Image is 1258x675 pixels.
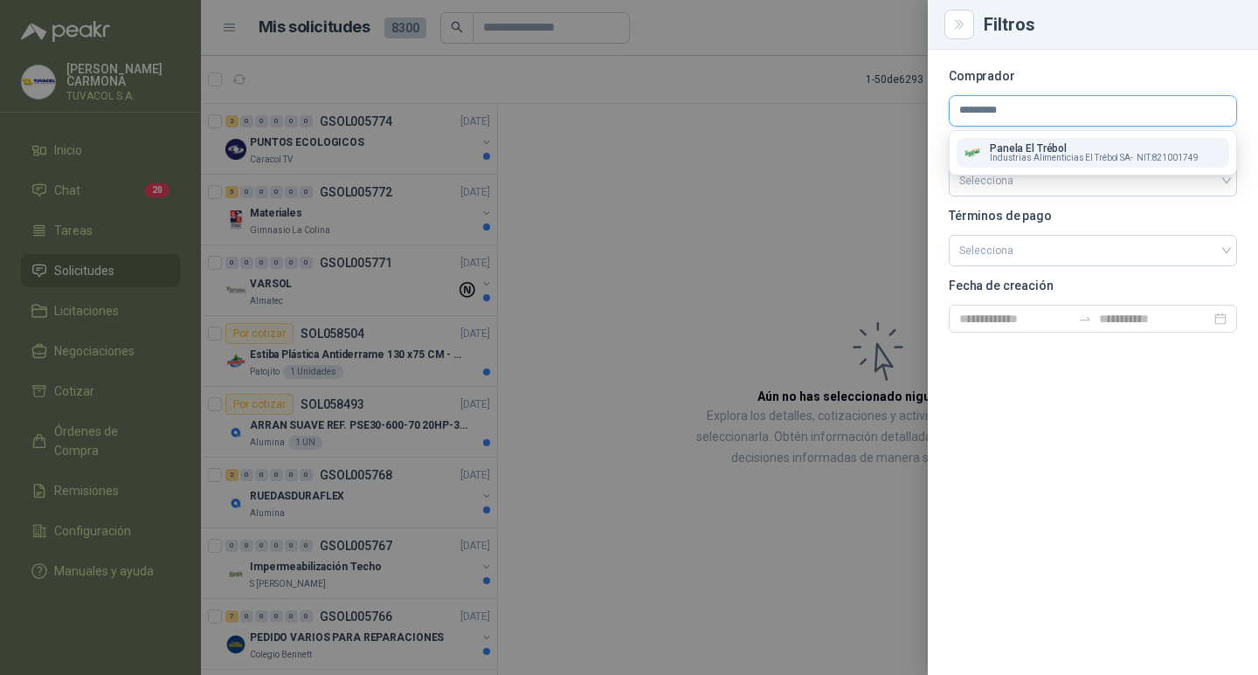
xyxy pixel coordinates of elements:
[990,154,1133,162] span: Industrias Alimenticias El Trébol SA -
[964,143,983,162] img: Company Logo
[1078,312,1092,326] span: to
[1078,312,1092,326] span: swap-right
[949,280,1237,291] p: Fecha de creación
[1137,154,1199,162] span: NIT : 821001749
[990,143,1199,154] p: Panela El Trébol
[984,16,1237,33] div: Filtros
[949,14,970,35] button: Close
[949,71,1237,81] p: Comprador
[957,138,1229,168] button: Company LogoPanela El TrébolIndustrias Alimenticias El Trébol SA-NIT:821001749
[949,210,1237,221] p: Términos de pago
